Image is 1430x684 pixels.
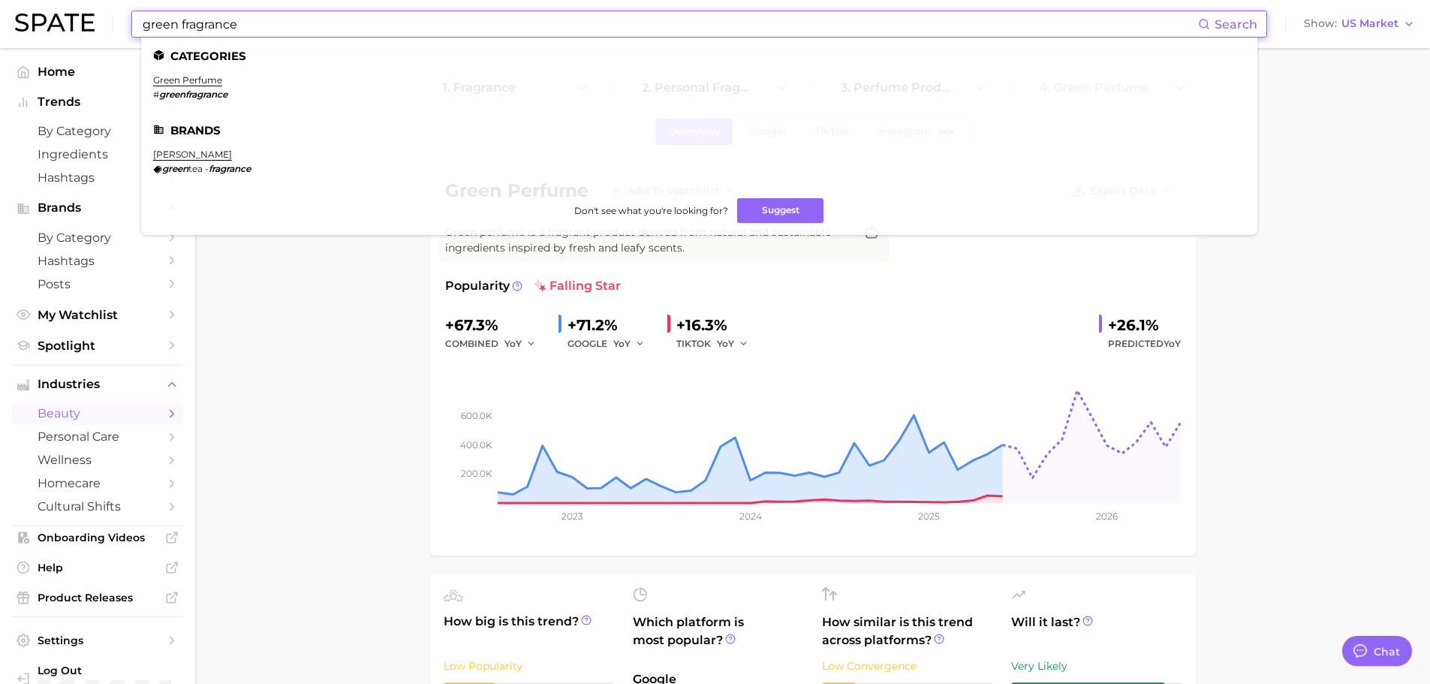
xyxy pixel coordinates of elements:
[38,201,158,215] span: Brands
[1108,313,1181,337] div: +26.1%
[38,476,158,490] span: homecare
[15,14,95,32] img: SPATE
[1096,511,1118,522] tspan: 2026
[38,664,191,677] span: Log Out
[676,313,759,337] div: +16.3%
[38,634,158,647] span: Settings
[38,429,158,444] span: personal care
[12,60,183,83] a: Home
[12,373,183,396] button: Industries
[162,163,188,174] em: green
[12,226,183,249] a: by Category
[12,197,183,219] button: Brands
[1011,657,1182,675] div: Very Likely
[38,561,158,574] span: Help
[159,89,227,100] em: greenfragrance
[38,95,158,109] span: Trends
[38,124,158,138] span: by Category
[209,163,251,174] em: fragrance
[12,629,183,652] a: Settings
[12,586,183,609] a: Product Releases
[38,254,158,268] span: Hashtags
[561,511,583,522] tspan: 2023
[574,205,728,216] span: Don't see what you're looking for?
[38,453,158,467] span: wellness
[38,231,158,245] span: by Category
[534,280,546,292] img: falling star
[717,335,749,353] button: YoY
[445,335,546,353] div: combined
[12,526,183,549] a: Onboarding Videos
[12,448,183,472] a: wellness
[504,335,537,353] button: YoY
[12,425,183,448] a: personal care
[676,335,759,353] div: TIKTOK
[445,277,510,295] span: Popularity
[141,11,1198,37] input: Search here for a brand, industry, or ingredient
[737,198,823,223] button: Suggest
[38,378,158,391] span: Industries
[1304,20,1337,28] span: Show
[739,511,761,522] tspan: 2024
[504,337,522,350] span: YoY
[153,149,232,160] a: [PERSON_NAME]
[1215,17,1257,32] span: Search
[188,163,209,174] span: tea -
[567,335,655,353] div: GOOGLE
[38,277,158,291] span: Posts
[822,613,993,649] span: How similar is this trend across platforms?
[12,249,183,273] a: Hashtags
[445,313,546,337] div: +67.3%
[1011,613,1182,649] span: Will it last?
[12,91,183,113] button: Trends
[12,495,183,518] a: cultural shifts
[38,406,158,420] span: beauty
[12,402,183,425] a: beauty
[12,143,183,166] a: Ingredients
[1341,20,1398,28] span: US Market
[38,65,158,79] span: Home
[1164,338,1181,349] span: YoY
[12,273,183,296] a: Posts
[567,313,655,337] div: +71.2%
[153,74,222,86] a: green perfume
[38,591,158,604] span: Product Releases
[717,337,734,350] span: YoY
[153,89,159,100] span: #
[918,511,940,522] tspan: 2025
[534,277,621,295] span: falling star
[12,334,183,357] a: Spotlight
[12,472,183,495] a: homecare
[445,224,853,256] span: Green perfume is a fragrant product derived from natural and sustainable ingredients inspired by ...
[12,119,183,143] a: by Category
[153,50,1245,62] li: Categories
[12,303,183,327] a: My Watchlist
[1300,14,1419,34] button: ShowUS Market
[1108,335,1181,353] span: Predicted
[613,335,646,353] button: YoY
[444,613,615,649] span: How big is this trend?
[38,499,158,514] span: cultural shifts
[38,147,158,161] span: Ingredients
[12,166,183,189] a: Hashtags
[444,657,615,675] div: Low Popularity
[38,308,158,322] span: My Watchlist
[38,170,158,185] span: Hashtags
[153,124,1245,137] li: Brands
[822,657,993,675] div: Low Convergence
[38,339,158,353] span: Spotlight
[12,556,183,579] a: Help
[613,337,631,350] span: YoY
[633,613,804,663] span: Which platform is most popular?
[38,531,158,544] span: Onboarding Videos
